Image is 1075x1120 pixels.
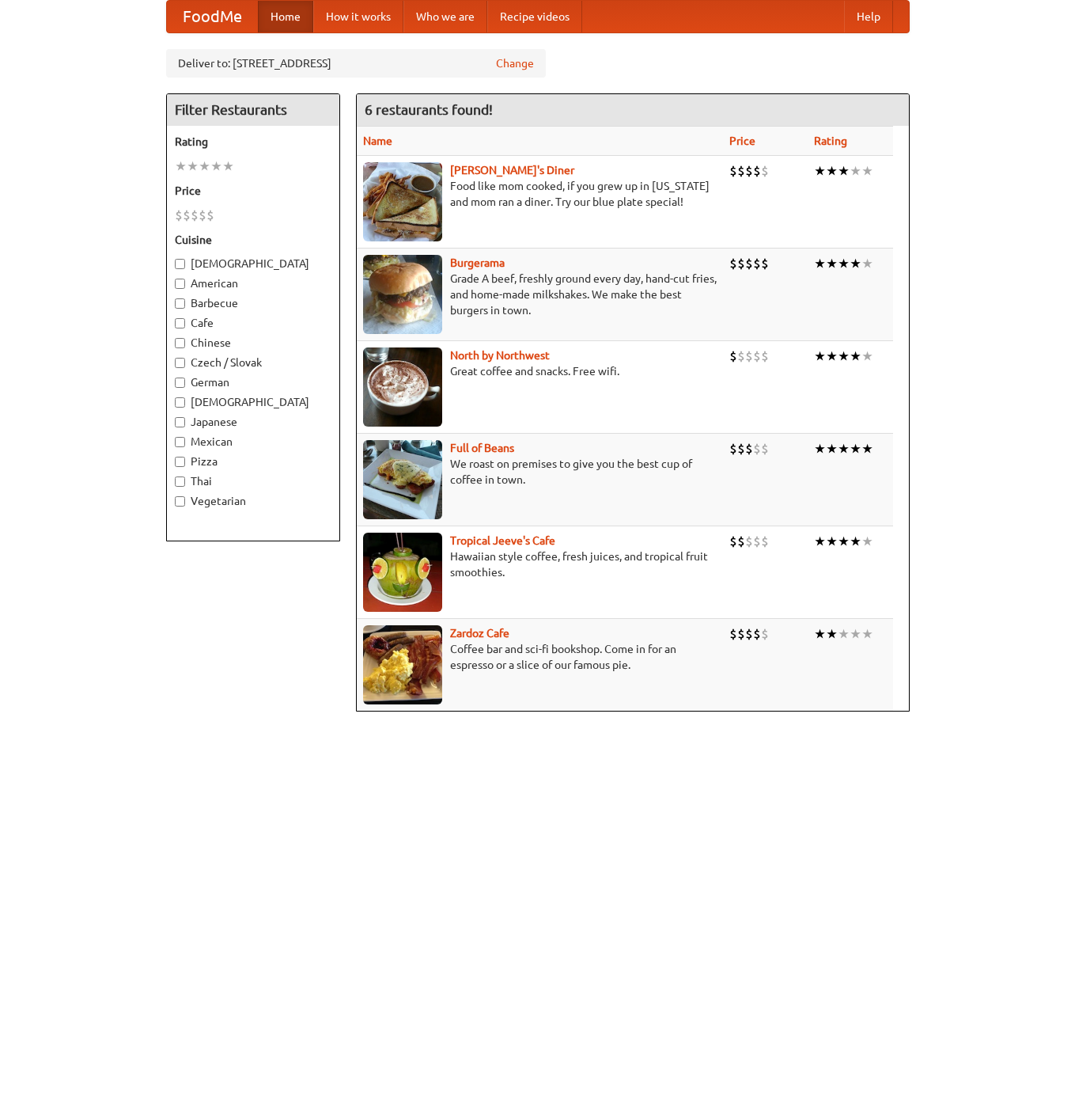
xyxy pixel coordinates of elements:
[729,533,737,550] li: $
[838,162,850,180] li: ★
[183,207,191,224] li: $
[745,533,753,550] li: $
[175,318,185,328] input: Cafe
[175,378,185,388] input: German
[826,347,838,365] li: ★
[175,454,331,469] label: Pizza
[814,347,826,365] li: ★
[737,162,745,180] li: $
[729,440,737,457] li: $
[363,178,717,210] p: Food like mom cooked, if you grew up in [US_STATE] and mom ran a diner. Try our blue plate special!
[814,533,826,550] li: ★
[814,255,826,272] li: ★
[363,456,717,488] p: We roast on premises to give you the best cup of coffee in town.
[838,625,850,643] li: ★
[258,1,313,32] a: Home
[363,347,442,427] img: north.jpg
[175,358,185,368] input: Czech / Slovak
[850,440,861,457] li: ★
[761,162,769,180] li: $
[175,473,331,489] label: Thai
[191,207,199,224] li: $
[450,164,574,177] a: [PERSON_NAME]'s Diner
[210,158,222,175] li: ★
[745,347,753,365] li: $
[450,442,514,454] a: Full of Beans
[487,1,582,32] a: Recipe videos
[761,625,769,643] li: $
[737,255,745,272] li: $
[745,440,753,457] li: $
[814,135,847,147] a: Rating
[844,1,893,32] a: Help
[313,1,403,32] a: How it works
[199,207,206,224] li: $
[850,533,861,550] li: ★
[175,437,185,447] input: Mexican
[745,162,753,180] li: $
[753,347,761,365] li: $
[861,255,873,272] li: ★
[363,625,442,704] img: zardoz.jpg
[175,338,185,348] input: Chinese
[175,279,185,289] input: American
[363,440,442,519] img: beans.jpg
[222,158,234,175] li: ★
[363,271,717,318] p: Grade A beef, freshly ground every day, hand-cut fries, and home-made milkshakes. We make the bes...
[175,183,331,199] h5: Price
[450,534,555,547] a: Tropical Jeeve's Cafe
[838,347,850,365] li: ★
[175,256,331,271] label: [DEMOGRAPHIC_DATA]
[496,55,534,71] a: Change
[175,374,331,390] label: German
[761,533,769,550] li: $
[175,232,331,248] h5: Cuisine
[814,162,826,180] li: ★
[737,347,745,365] li: $
[175,496,185,507] input: Vegetarian
[850,255,861,272] li: ★
[838,255,850,272] li: ★
[729,347,737,365] li: $
[753,255,761,272] li: $
[363,533,442,612] img: jeeves.jpg
[450,349,550,362] b: North by Northwest
[363,641,717,673] p: Coffee bar and sci-fi bookshop. Come in for an espresso or a slice of our famous pie.
[737,533,745,550] li: $
[175,158,187,175] li: ★
[850,347,861,365] li: ★
[175,315,331,331] label: Cafe
[861,347,873,365] li: ★
[826,533,838,550] li: ★
[753,162,761,180] li: $
[167,94,339,126] h4: Filter Restaurants
[450,627,509,640] a: Zardoz Cafe
[450,256,505,269] a: Burgerama
[761,440,769,457] li: $
[753,440,761,457] li: $
[363,135,392,147] a: Name
[175,397,185,408] input: [DEMOGRAPHIC_DATA]
[166,49,546,78] div: Deliver to: [STREET_ADDRESS]
[175,394,331,410] label: [DEMOGRAPHIC_DATA]
[363,162,442,241] img: sallys.jpg
[729,162,737,180] li: $
[838,440,850,457] li: ★
[814,625,826,643] li: ★
[826,255,838,272] li: ★
[175,417,185,427] input: Japanese
[826,162,838,180] li: ★
[737,440,745,457] li: $
[826,625,838,643] li: ★
[814,440,826,457] li: ★
[363,549,717,580] p: Hawaiian style coffee, fresh juices, and tropical fruit smoothies.
[729,625,737,643] li: $
[826,440,838,457] li: ★
[745,625,753,643] li: $
[175,493,331,509] label: Vegetarian
[175,295,331,311] label: Barbecue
